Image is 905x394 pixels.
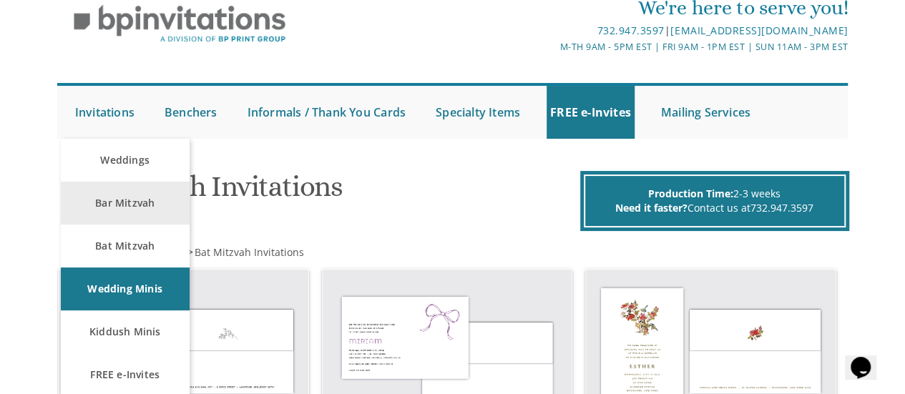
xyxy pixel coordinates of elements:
[195,245,304,259] span: Bat Mitzvah Invitations
[750,201,813,215] a: 732.947.3597
[61,182,190,225] a: Bar Mitzvah
[61,225,190,267] a: Bat Mitzvah
[61,139,190,182] a: Weddings
[845,337,891,380] iframe: chat widget
[321,39,848,54] div: M-Th 9am - 5pm EST | Fri 9am - 1pm EST | Sun 11am - 3pm EST
[584,174,846,227] div: 2-3 weeks Contact us at
[61,267,190,310] a: Wedding Minis
[161,86,221,139] a: Benchers
[615,201,688,215] span: Need it faster?
[670,24,848,37] a: [EMAIL_ADDRESS][DOMAIN_NAME]
[61,310,190,353] a: Kiddush Minis
[193,245,304,259] a: Bat Mitzvah Invitations
[432,86,524,139] a: Specialty Items
[547,86,635,139] a: FREE e-Invites
[648,187,733,200] span: Production Time:
[244,86,409,139] a: Informals / Thank You Cards
[597,24,665,37] a: 732.947.3597
[321,22,848,39] div: |
[657,86,754,139] a: Mailing Services
[60,171,577,213] h1: Bat Mitzvah Invitations
[57,245,453,260] div: :
[187,245,304,259] span: >
[72,86,138,139] a: Invitations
